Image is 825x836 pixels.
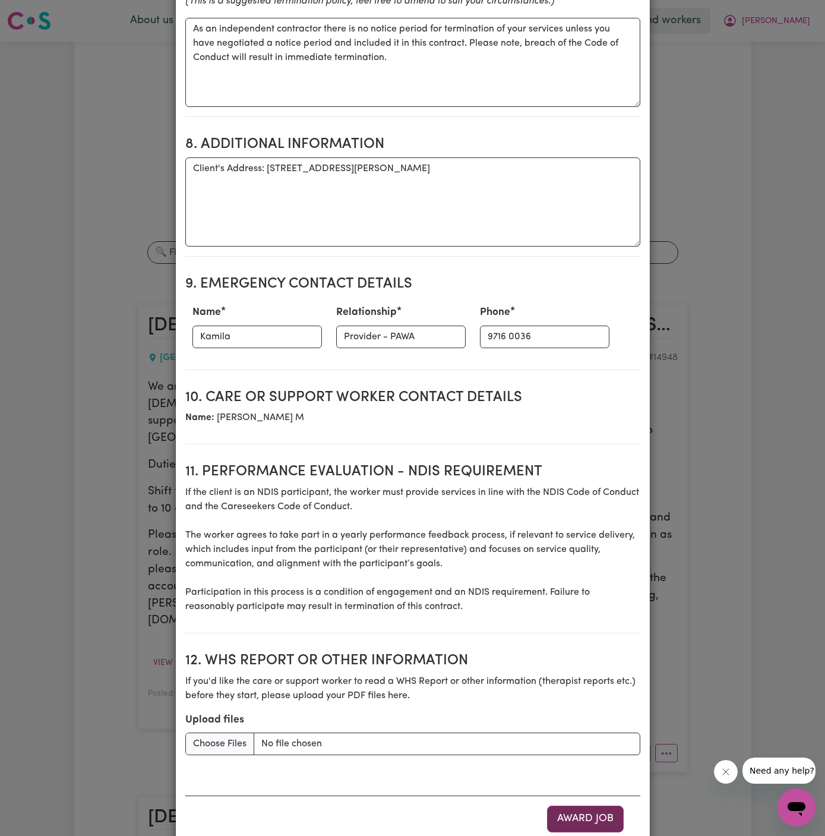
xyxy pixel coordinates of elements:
p: If you'd like the care or support worker to read a WHS Report or other information (therapist rep... [185,674,640,703]
input: e.g. Daughter [336,326,466,348]
label: Name [192,305,221,320]
iframe: Message from company [742,758,815,784]
h2: 8. Additional Information [185,136,640,153]
p: [PERSON_NAME] M [185,411,640,425]
h2: 12. WHS Report or Other Information [185,652,640,670]
label: Phone [480,305,510,320]
iframe: Close message [714,760,738,784]
iframe: Button to launch messaging window [777,788,815,826]
textarea: As an independent contractor there is no notice period for termination of your services unless yo... [185,18,640,107]
p: If the client is an NDIS participant, the worker must provide services in line with the NDIS Code... [185,485,640,614]
input: e.g. Amber Smith [192,326,322,348]
label: Upload files [185,712,244,728]
label: Relationship [336,305,397,320]
b: Name: [185,413,214,422]
textarea: Client's Address: [STREET_ADDRESS][PERSON_NAME] [185,157,640,247]
button: Award Job [547,806,624,832]
h2: 10. Care or support worker contact details [185,389,640,406]
h2: 11. Performance evaluation - NDIS requirement [185,463,640,481]
h2: 9. Emergency Contact Details [185,276,640,293]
